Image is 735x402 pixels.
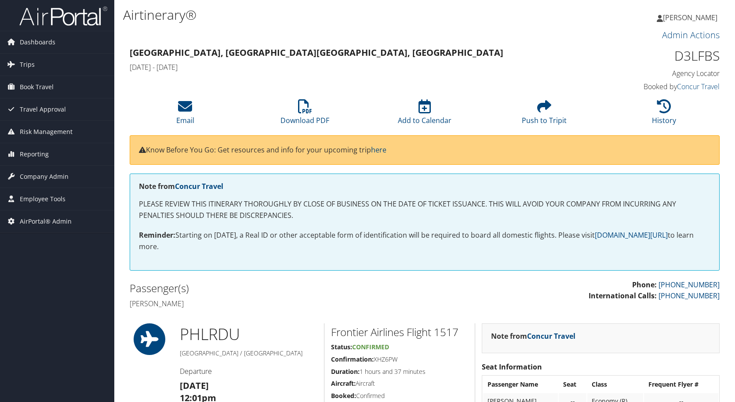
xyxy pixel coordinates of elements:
[331,367,468,376] h5: 1 hours and 37 minutes
[139,181,223,191] strong: Note from
[20,31,55,53] span: Dashboards
[130,47,503,58] strong: [GEOGRAPHIC_DATA], [GEOGRAPHIC_DATA] [GEOGRAPHIC_DATA], [GEOGRAPHIC_DATA]
[331,355,374,363] strong: Confirmation:
[644,377,718,392] th: Frequent Flyer #
[491,331,575,341] strong: Note from
[139,199,710,221] p: PLEASE REVIEW THIS ITINERARY THOROUGHLY BY CLOSE OF BUSINESS ON THE DATE OF TICKET ISSUANCE. THIS...
[20,166,69,188] span: Company Admin
[331,379,356,388] strong: Aircraft:
[123,6,525,24] h1: Airtinerary®
[180,366,317,376] h4: Departure
[483,377,558,392] th: Passenger Name
[582,69,720,78] h4: Agency Locator
[175,181,223,191] a: Concur Travel
[20,121,73,143] span: Risk Management
[139,230,175,240] strong: Reminder:
[482,362,542,372] strong: Seat Information
[139,145,710,156] p: Know Before You Go: Get resources and info for your upcoming trip
[130,299,418,308] h4: [PERSON_NAME]
[130,281,418,296] h2: Passenger(s)
[371,145,386,155] a: here
[331,367,360,376] strong: Duration:
[19,6,107,26] img: airportal-logo.png
[632,280,657,290] strong: Phone:
[331,391,356,400] strong: Booked:
[559,377,586,392] th: Seat
[522,104,567,125] a: Push to Tripit
[582,82,720,91] h4: Booked by
[527,331,575,341] a: Concur Travel
[20,54,35,76] span: Trips
[587,377,643,392] th: Class
[582,47,720,65] h1: D3LFBS
[20,76,54,98] span: Book Travel
[657,4,726,31] a: [PERSON_NAME]
[180,349,317,358] h5: [GEOGRAPHIC_DATA] / [GEOGRAPHIC_DATA]
[662,29,720,41] a: Admin Actions
[659,291,720,301] a: [PHONE_NUMBER]
[352,343,389,351] span: Confirmed
[331,355,468,364] h5: XHZ6PW
[280,104,329,125] a: Download PDF
[331,379,468,388] h5: Aircraft
[398,104,451,125] a: Add to Calendar
[20,143,49,165] span: Reporting
[595,230,668,240] a: [DOMAIN_NAME][URL]
[20,188,65,210] span: Employee Tools
[331,391,468,400] h5: Confirmed
[589,291,657,301] strong: International Calls:
[331,343,352,351] strong: Status:
[652,104,676,125] a: History
[176,104,194,125] a: Email
[663,13,717,22] span: [PERSON_NAME]
[139,230,710,252] p: Starting on [DATE], a Real ID or other acceptable form of identification will be required to boar...
[677,82,720,91] a: Concur Travel
[20,98,66,120] span: Travel Approval
[180,380,209,391] strong: [DATE]
[180,323,317,345] h1: PHL RDU
[659,280,720,290] a: [PHONE_NUMBER]
[331,325,468,340] h2: Frontier Airlines Flight 1517
[130,62,569,72] h4: [DATE] - [DATE]
[20,210,72,232] span: AirPortal® Admin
